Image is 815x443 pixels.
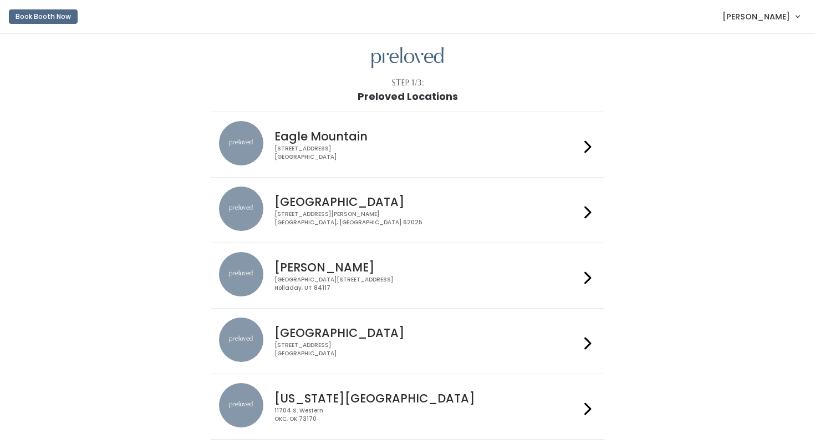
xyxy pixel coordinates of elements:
h1: Preloved Locations [358,91,458,102]
a: preloved location Eagle Mountain [STREET_ADDRESS][GEOGRAPHIC_DATA] [219,121,595,168]
div: 11704 S. Western OKC, OK 73170 [274,407,579,423]
div: [STREET_ADDRESS] [GEOGRAPHIC_DATA] [274,341,579,358]
h4: [PERSON_NAME] [274,261,579,274]
span: [PERSON_NAME] [722,11,790,23]
h4: [GEOGRAPHIC_DATA] [274,195,579,208]
a: preloved location [GEOGRAPHIC_DATA] [STREET_ADDRESS][GEOGRAPHIC_DATA] [219,318,595,365]
h4: Eagle Mountain [274,130,579,143]
h4: [US_STATE][GEOGRAPHIC_DATA] [274,392,579,405]
a: preloved location [US_STATE][GEOGRAPHIC_DATA] 11704 S. WesternOKC, OK 73170 [219,383,595,430]
img: preloved logo [371,47,444,69]
a: Book Booth Now [9,4,78,29]
a: preloved location [PERSON_NAME] [GEOGRAPHIC_DATA][STREET_ADDRESS]Holladay, UT 84117 [219,252,595,299]
div: [GEOGRAPHIC_DATA][STREET_ADDRESS] Holladay, UT 84117 [274,276,579,292]
img: preloved location [219,121,263,165]
button: Book Booth Now [9,9,78,24]
div: [STREET_ADDRESS][PERSON_NAME] [GEOGRAPHIC_DATA], [GEOGRAPHIC_DATA] 62025 [274,210,579,226]
a: preloved location [GEOGRAPHIC_DATA] [STREET_ADDRESS][PERSON_NAME][GEOGRAPHIC_DATA], [GEOGRAPHIC_D... [219,187,595,234]
h4: [GEOGRAPHIC_DATA] [274,326,579,339]
img: preloved location [219,318,263,362]
div: [STREET_ADDRESS] [GEOGRAPHIC_DATA] [274,145,579,161]
img: preloved location [219,383,263,427]
img: preloved location [219,252,263,296]
img: preloved location [219,187,263,231]
div: Step 1/3: [391,77,424,89]
a: [PERSON_NAME] [711,4,811,28]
